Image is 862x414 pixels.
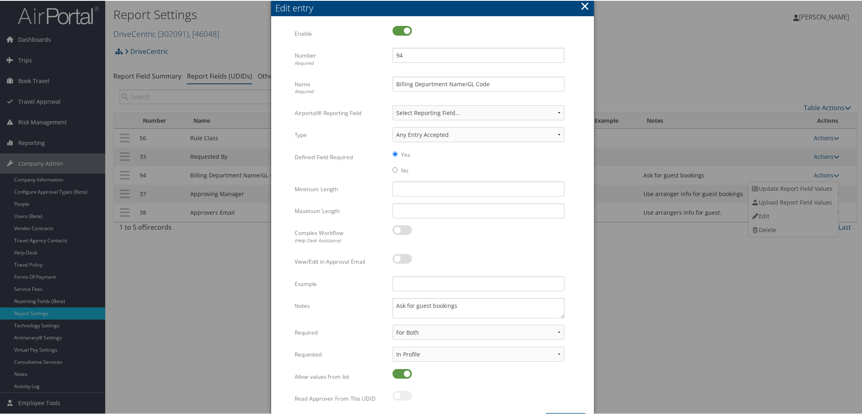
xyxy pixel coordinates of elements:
div: Required [295,59,386,66]
label: Required [295,324,386,339]
label: Example [295,275,386,291]
label: Maximum Length [295,203,386,218]
label: Defined Field Required [295,149,386,164]
label: Allow values from list [295,368,386,384]
label: Yes [401,150,410,158]
div: Edit entry [275,1,594,13]
label: Type [295,126,386,142]
label: Number [295,47,386,69]
label: Requested [295,346,386,361]
div: Required [295,87,386,94]
label: Complex Workflow [295,224,386,247]
label: Airportal® Reporting Field [295,105,386,120]
label: No [401,166,408,174]
label: Notes [295,297,386,313]
label: Name [295,76,386,98]
label: Read Approver From This UDID [295,390,386,405]
label: Minimum Length [295,181,386,196]
label: Enable [295,25,386,41]
label: View/Edit in Approval Email [295,253,386,269]
div: (Help Desk Assistance) [295,237,386,243]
